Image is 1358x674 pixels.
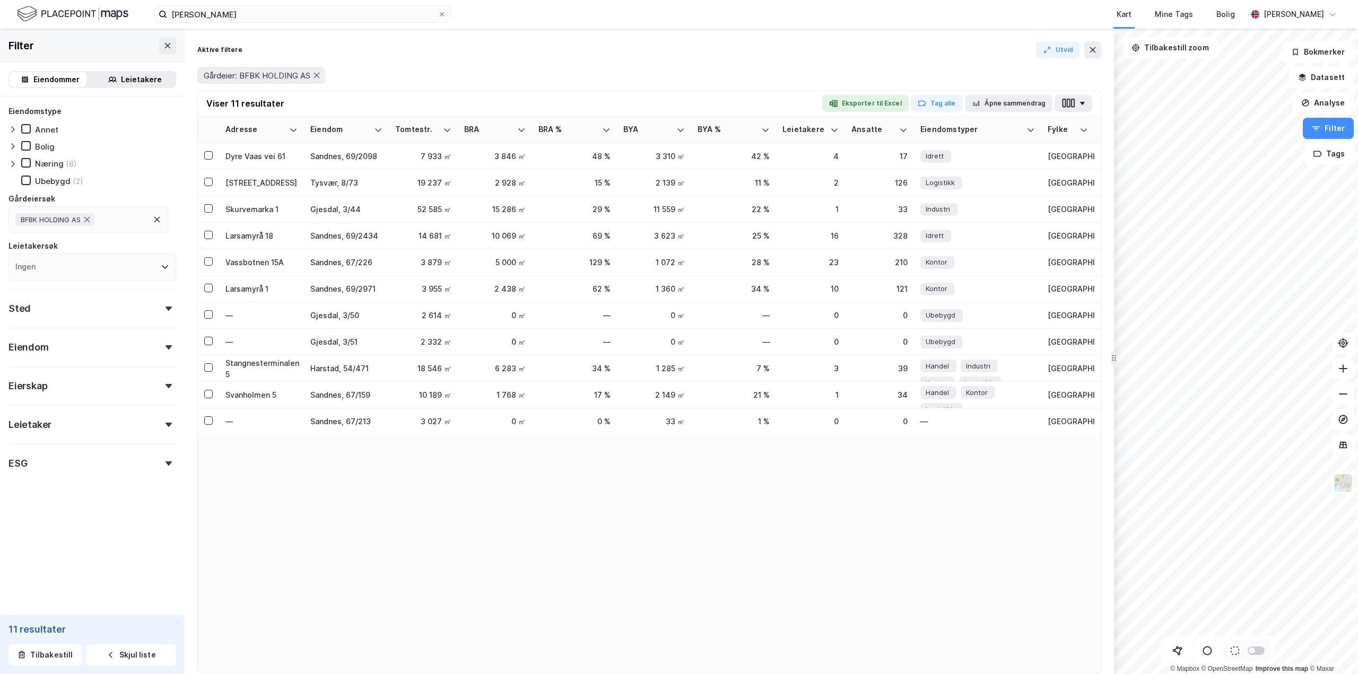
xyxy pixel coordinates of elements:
div: Sandnes, 69/2434 [310,230,382,241]
div: 1 [782,204,839,215]
div: 0 % [538,416,611,427]
div: [GEOGRAPHIC_DATA] [1048,389,1088,400]
div: Svanholmen 5 [225,389,298,400]
span: Kontor [926,257,947,268]
div: 1 285 ㎡ [623,363,685,374]
div: Sandnes, 67/159 [310,389,382,400]
div: Sandnes, 69/2971 [310,283,382,294]
div: Gårdeiersøk [8,192,55,205]
img: Z [1333,473,1353,493]
div: Sandnes, 67/226 [310,257,382,268]
span: Ubebygd [926,336,955,347]
div: 10 189 ㎡ [395,389,451,400]
div: Viser 11 resultater [206,97,284,110]
div: 4 [782,151,839,162]
div: Eiendomstype [8,105,62,118]
div: 23 [782,257,839,268]
div: Eierskap [8,380,47,392]
div: 7 % [698,363,770,374]
div: 3 623 ㎡ [623,230,685,241]
div: Sandnes, 67/213 [310,416,382,427]
div: — [225,416,298,427]
div: 34 % [538,363,611,374]
div: — [920,413,1035,430]
span: Kontor [926,378,947,389]
div: BYA % [698,125,757,135]
span: Logistikk [964,378,994,389]
div: 69 % [538,230,611,241]
div: [GEOGRAPHIC_DATA] [1048,363,1088,374]
div: 3 846 ㎡ [464,151,526,162]
div: 19 237 ㎡ [395,177,451,188]
div: 3 879 ㎡ [395,257,451,268]
div: Gjesdal, 3/51 [310,336,382,347]
span: Idrett [926,230,944,241]
div: Ingen [15,260,36,273]
div: Gjesdal, 3/44 [310,204,382,215]
div: 42 % [698,151,770,162]
a: OpenStreetMap [1202,665,1253,672]
span: Logistikk [926,177,955,188]
div: [GEOGRAPHIC_DATA] [1048,230,1088,241]
div: 25 % [698,230,770,241]
div: 0 [782,336,839,347]
div: Stangnesterminalen 5 [225,357,298,380]
div: 1 360 ㎡ [623,283,685,294]
div: (2) [73,176,83,186]
div: 28 % [698,257,770,268]
div: 14 681 ㎡ [395,230,451,241]
button: Bokmerker [1282,41,1354,63]
div: Eiendomstyper [920,125,1022,135]
div: BRA [464,125,513,135]
button: Tags [1304,143,1354,164]
div: Vassbotnen 15A [225,257,298,268]
button: Tilbakestill [8,644,82,666]
span: BFBK HOLDING AS [21,215,81,224]
div: — [698,336,770,347]
div: 2 149 ㎡ [623,389,685,400]
div: [STREET_ADDRESS] [225,177,298,188]
input: Søk på adresse, matrikkel, gårdeiere, leietakere eller personer [167,6,438,22]
span: Industri [966,361,990,372]
div: 0 ㎡ [623,336,685,347]
span: Handel [926,361,949,372]
div: 10 [782,283,839,294]
div: 2 928 ㎡ [464,177,526,188]
div: 3 027 ㎡ [395,416,451,427]
button: Tag alle [911,95,963,112]
div: 3 [782,363,839,374]
div: 62 % [538,283,611,294]
div: 0 ㎡ [464,336,526,347]
div: 16 [782,230,839,241]
div: Kart [1117,8,1131,21]
div: Tomtestr. [395,125,439,135]
div: Ansatte [851,125,895,135]
div: Leietakersøk [8,240,58,252]
div: 210 [851,257,908,268]
div: Harstad, 54/471 [310,363,382,374]
div: [GEOGRAPHIC_DATA] [1048,177,1088,188]
div: [GEOGRAPHIC_DATA] [1048,257,1088,268]
div: Ubebygd [35,176,71,186]
div: 1 % [698,416,770,427]
div: 0 [851,336,908,347]
button: Skjul liste [86,644,176,666]
div: 126 [851,177,908,188]
button: Analyse [1292,92,1354,113]
iframe: Chat Widget [1305,623,1358,674]
div: 34 % [698,283,770,294]
div: Skurvemarka 1 [225,204,298,215]
div: Fylke [1048,125,1075,135]
div: 21 % [698,389,770,400]
div: 22 % [698,204,770,215]
span: Gårdeier: BFBK HOLDING AS [204,71,310,81]
div: [GEOGRAPHIC_DATA] [1048,336,1088,347]
div: Dyre Vaas vei 61 [225,151,298,162]
div: 0 [782,416,839,427]
div: 29 % [538,204,611,215]
div: — [538,336,611,347]
span: Idrett [926,151,944,162]
div: 33 [851,204,908,215]
div: 2 139 ㎡ [623,177,685,188]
